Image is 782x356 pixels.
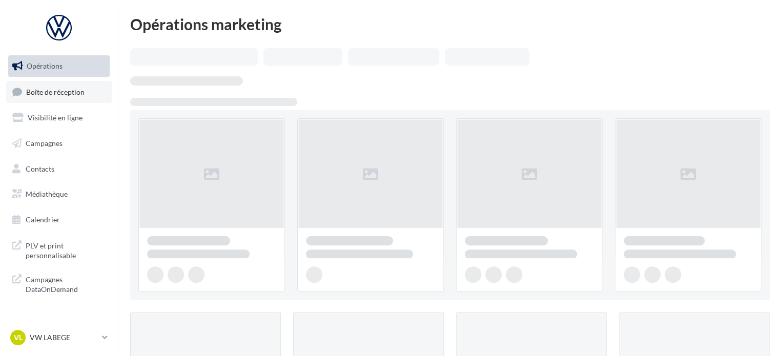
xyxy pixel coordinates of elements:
[6,158,112,180] a: Contacts
[6,183,112,205] a: Médiathèque
[30,332,98,343] p: VW LABEGE
[26,164,54,173] span: Contacts
[26,139,63,148] span: Campagnes
[6,81,112,103] a: Boîte de réception
[26,273,106,295] span: Campagnes DataOnDemand
[8,328,110,347] a: VL VW LABEGE
[28,113,83,122] span: Visibilité en ligne
[6,55,112,77] a: Opérations
[6,268,112,299] a: Campagnes DataOnDemand
[130,16,770,32] div: Opérations marketing
[14,332,23,343] span: VL
[6,133,112,154] a: Campagnes
[6,235,112,265] a: PLV et print personnalisable
[26,190,68,198] span: Médiathèque
[6,209,112,231] a: Calendrier
[26,87,85,96] span: Boîte de réception
[6,107,112,129] a: Visibilité en ligne
[26,215,60,224] span: Calendrier
[26,239,106,261] span: PLV et print personnalisable
[27,61,63,70] span: Opérations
